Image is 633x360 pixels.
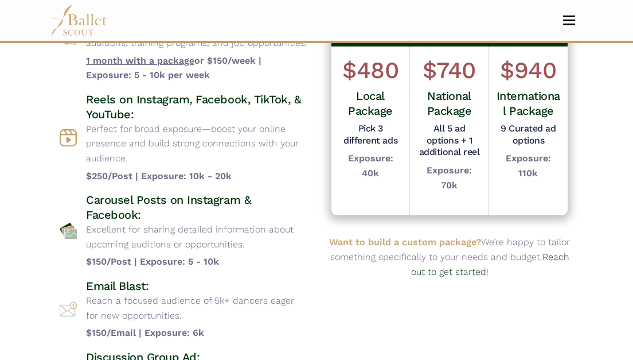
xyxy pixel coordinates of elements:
b: $250/Post | Exposure: 10k - 20k [86,169,307,184]
h1: $940 [495,55,561,86]
p: We’re happy to tailor something specifically to your needs and budget. [326,235,573,279]
p: Excellent for sharing detailed information about upcoming auditions or opportunities. [86,222,307,251]
b: Want to build a custom package? [329,237,481,247]
h4: National Package [419,88,479,118]
b: $150/Email | Exposure: 6k [86,326,307,340]
h5: Pick 3 different ads [340,123,401,147]
b: Exposure: 40k [348,153,393,179]
b: Exposure: 70k [427,165,472,191]
h4: Email Blast: [86,278,307,293]
b: Exposure: 110k [506,153,551,179]
a: Reach out to get started! [411,251,569,277]
p: Reach a focused audience of 5k+ dancers eager for new opportunities. [86,293,307,323]
b: or $150/week | Exposure: 5 - 10k per week [86,53,307,83]
h4: Reels on Instagram, Facebook, TikTok, & YouTube: [86,92,307,122]
span: 1 month with a package [86,55,194,66]
h1: $480 [340,55,401,86]
h1: $740 [419,55,479,86]
p: Perfect for broad exposure—boost your online presence and build strong connections with your audi... [86,122,307,166]
h5: All 5 ad options + 1 additional reel [419,123,479,158]
h4: Local Package [340,88,401,118]
button: Toggle navigation [556,15,583,26]
h4: Carousel Posts on Instagram & Facebook: [86,192,307,222]
b: $150/Post | Exposure: 5 - 10k [86,254,307,269]
h5: 9 Curated ad options [495,123,561,147]
h4: International Package [495,88,561,118]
